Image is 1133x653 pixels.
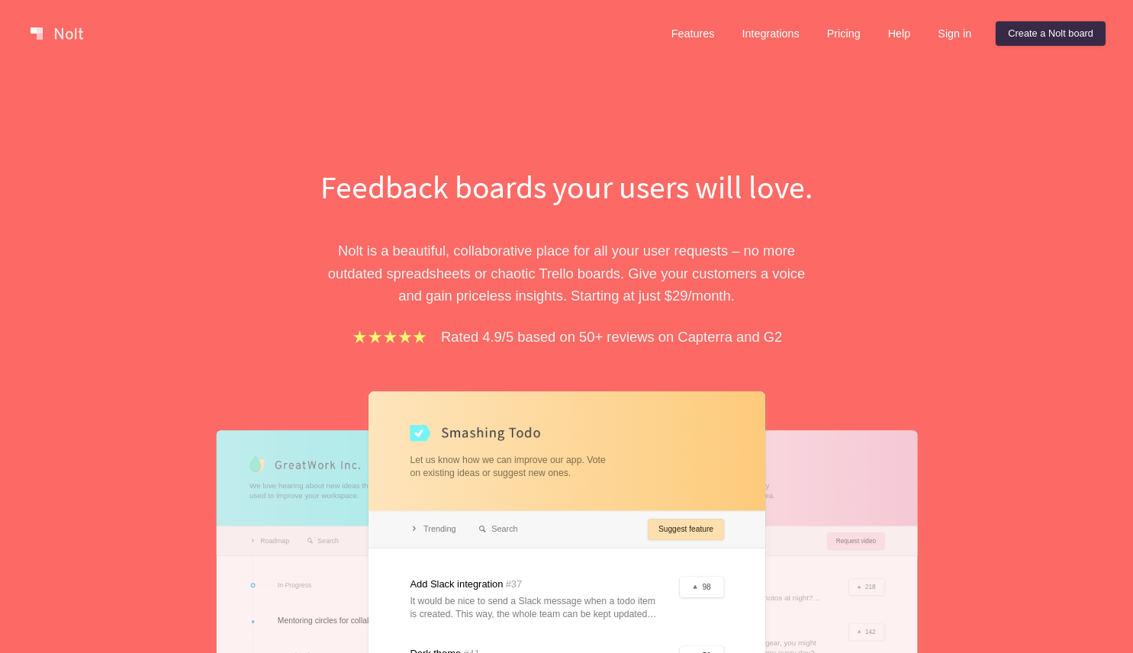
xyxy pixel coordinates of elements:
a: Pricing [815,21,873,46]
a: Create a Nolt board [996,21,1106,46]
h1: Feedback boards your users will love. [304,165,830,209]
p: Rated 4.9/5 based on 50+ reviews on Capterra and G2 [441,326,782,348]
a: Features [659,21,727,46]
img: stars.b067e34983.png [351,328,429,346]
a: Sign in [925,21,983,46]
p: Nolt is a beautiful, collaborative place for all your user requests – no more outdated spreadshee... [304,240,830,307]
a: Integrations [729,21,811,46]
a: Help [876,21,923,46]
